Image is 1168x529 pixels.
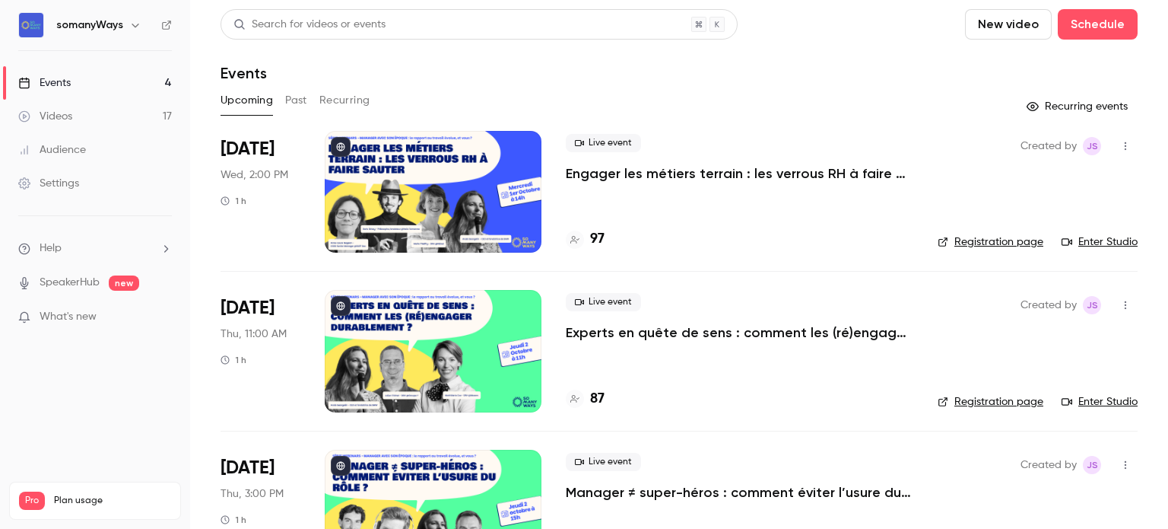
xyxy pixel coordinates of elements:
span: [DATE] [221,456,275,480]
span: JS [1087,456,1098,474]
span: Created by [1020,296,1077,314]
iframe: Noticeable Trigger [154,311,172,324]
button: Upcoming [221,88,273,113]
a: Enter Studio [1062,394,1138,409]
span: new [109,276,139,291]
span: Created by [1020,137,1077,155]
span: What's new [40,309,97,325]
img: somanyWays [19,13,43,37]
div: Events [18,75,71,91]
button: Recurring [319,88,370,113]
h6: somanyWays [56,18,123,33]
div: Oct 1 Wed, 2:00 PM (Europe/Paris) [221,131,300,253]
span: [DATE] [221,296,275,320]
div: 1 h [221,514,246,526]
li: help-dropdown-opener [18,241,172,257]
span: Live event [566,453,641,471]
a: Manager ≠ super-héros : comment éviter l’usure du rôle ? [566,483,913,502]
div: Oct 2 Thu, 11:00 AM (Europe/Paris) [221,290,300,412]
a: Registration page [938,234,1043,250]
span: JS [1087,296,1098,314]
div: 1 h [221,195,246,207]
div: Settings [18,176,79,191]
a: 87 [566,389,605,409]
a: Engager les métiers terrain : les verrous RH à faire sauter [566,164,913,183]
button: Past [285,88,307,113]
span: Julia Sueur [1083,456,1101,474]
span: Wed, 2:00 PM [221,167,288,183]
span: Julia Sueur [1083,137,1101,155]
a: Registration page [938,394,1043,409]
span: Thu, 11:00 AM [221,327,287,342]
button: New video [965,9,1052,40]
div: Audience [18,142,86,158]
span: Julia Sueur [1083,296,1101,314]
h4: 87 [590,389,605,409]
a: SpeakerHub [40,275,100,291]
span: Pro [19,492,45,510]
span: JS [1087,137,1098,155]
div: Videos [18,109,72,124]
a: 97 [566,229,605,250]
h1: Events [221,64,267,82]
span: Plan usage [54,495,171,507]
a: Enter Studio [1062,234,1138,250]
span: Live event [566,134,641,152]
span: Thu, 3:00 PM [221,486,284,502]
button: Schedule [1058,9,1138,40]
div: 1 h [221,354,246,366]
a: Experts en quête de sens : comment les (ré)engager durablement ? [566,323,913,342]
div: Search for videos or events [233,17,386,33]
span: Live event [566,293,641,311]
span: [DATE] [221,137,275,161]
button: Recurring events [1020,94,1138,119]
span: Help [40,241,62,257]
span: Created by [1020,456,1077,474]
h4: 97 [590,229,605,250]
